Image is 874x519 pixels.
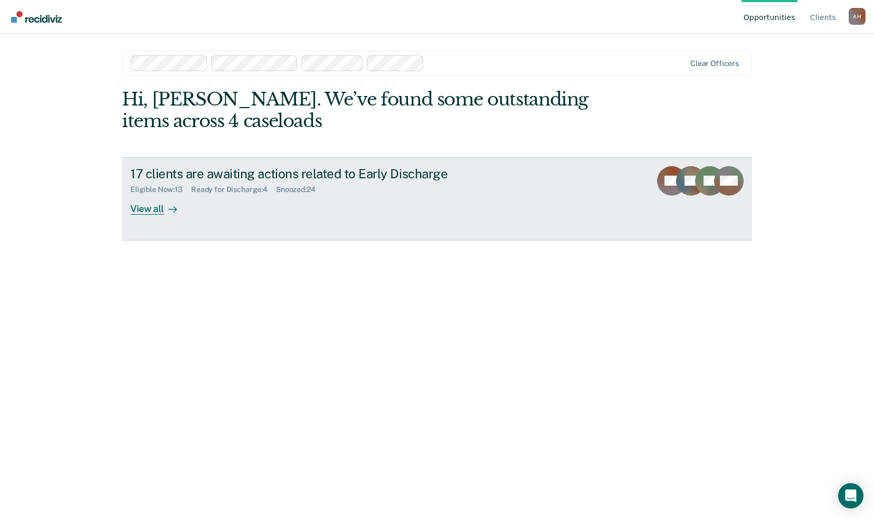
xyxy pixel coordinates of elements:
[849,8,866,25] div: A H
[122,157,752,241] a: 17 clients are awaiting actions related to Early DischargeEligible Now:13Ready for Discharge:4Sno...
[690,59,739,68] div: Clear officers
[130,185,191,194] div: Eligible Now : 13
[276,185,324,194] div: Snoozed : 24
[191,185,276,194] div: Ready for Discharge : 4
[838,483,863,508] div: Open Intercom Messenger
[122,89,626,132] div: Hi, [PERSON_NAME]. We’ve found some outstanding items across 4 caseloads
[130,194,189,215] div: View all
[11,11,62,23] img: Recidiviz
[849,8,866,25] button: Profile dropdown button
[130,166,501,181] div: 17 clients are awaiting actions related to Early Discharge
